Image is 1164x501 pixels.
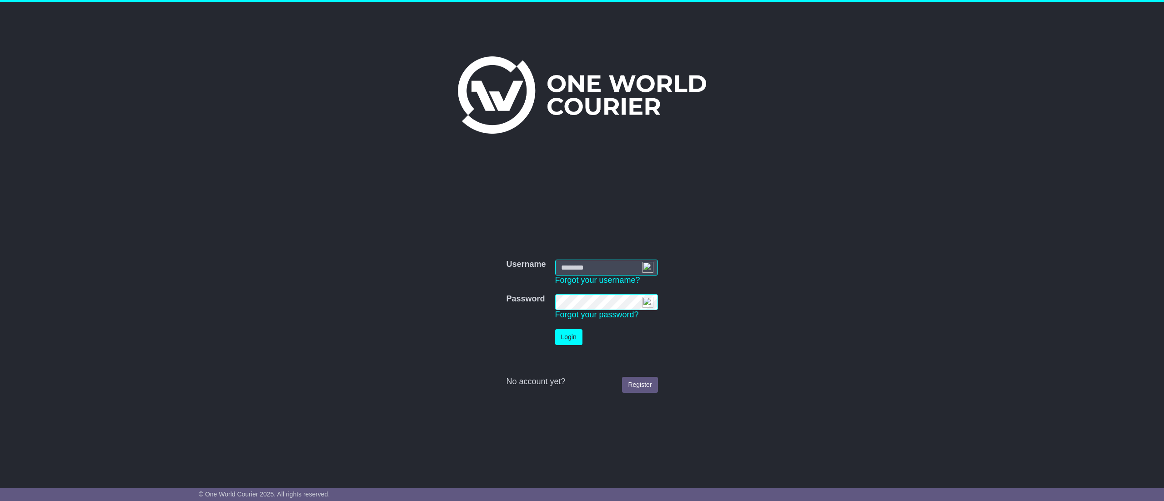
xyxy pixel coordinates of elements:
[555,310,639,319] a: Forgot your password?
[458,56,706,134] img: One World
[642,262,653,273] img: npw-badge-icon-locked.svg
[199,491,330,498] span: © One World Courier 2025. All rights reserved.
[506,260,546,270] label: Username
[555,329,582,345] button: Login
[555,276,640,285] a: Forgot your username?
[506,294,545,304] label: Password
[622,377,657,393] a: Register
[642,297,653,308] img: npw-badge-icon-locked.svg
[506,377,657,387] div: No account yet?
